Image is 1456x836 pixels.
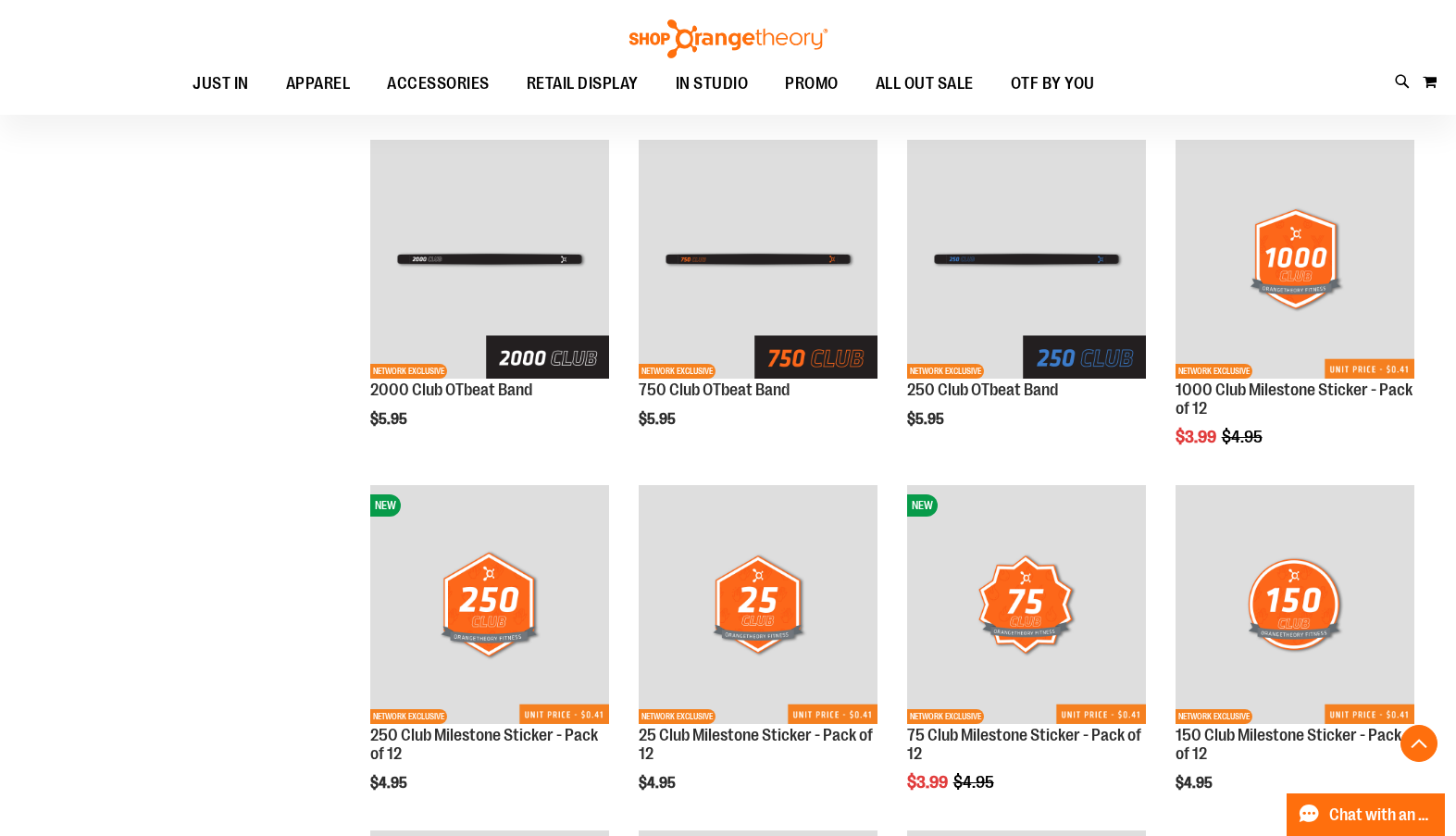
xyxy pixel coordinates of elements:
[1176,140,1414,381] a: 1000 Club Milestone Sticker - Pack of 12NETWORK EXCLUSIVE
[907,140,1146,379] img: Main of 250 Club OTBeat Band
[370,411,410,428] span: $5.95
[1400,725,1437,762] button: Back To Top
[361,131,618,475] div: product
[286,63,351,105] span: APPAREL
[639,726,873,763] a: 25 Club Milestone Sticker - Pack of 12
[627,19,830,58] img: Shop Orangetheory
[387,63,490,105] span: ACCESSORIES
[370,485,609,727] a: 250 Club Milestone Sticker - Pack of 12NEWNETWORK EXCLUSIVE
[639,140,877,379] img: Main of 750 Club OTBeat Band
[639,381,790,399] a: 750 Club OTbeat Band
[907,709,984,724] span: NETWORK EXCLUSIVE
[639,411,678,428] span: $5.95
[193,63,249,105] span: JUST IN
[639,140,877,381] a: Main of 750 Club OTBeat BandNETWORK EXCLUSIVE
[785,63,839,105] span: PROMO
[907,726,1141,763] a: 75 Club Milestone Sticker - Pack of 12
[639,485,877,724] img: 25 Club Milestone Sticker - Pack of 12
[953,773,997,792] span: $4.95
[1011,63,1095,105] span: OTF BY YOU
[370,485,609,724] img: 250 Club Milestone Sticker - Pack of 12
[370,381,532,399] a: 2000 Club OTbeat Band
[370,726,598,763] a: 250 Club Milestone Sticker - Pack of 12
[1176,485,1414,724] img: 150 Club Milestone Sticker - Pack of 12
[629,131,887,475] div: product
[1329,806,1434,824] span: Chat with an Expert
[1176,726,1401,763] a: 150 Club Milestone Sticker - Pack of 12
[676,63,749,105] span: IN STUDIO
[907,381,1058,399] a: 250 Club OTbeat Band
[1176,364,1252,379] span: NETWORK EXCLUSIVE
[907,364,984,379] span: NETWORK EXCLUSIVE
[907,485,1146,727] a: 75 Club Milestone Sticker - Pack of 12NEWNETWORK EXCLUSIVE
[1287,793,1446,836] button: Chat with an Expert
[370,140,609,381] a: Main of 2000 Club OTBeat BandNETWORK EXCLUSIVE
[1176,709,1252,724] span: NETWORK EXCLUSIVE
[370,775,410,792] span: $4.95
[370,494,401,517] span: NEW
[907,485,1146,724] img: 75 Club Milestone Sticker - Pack of 12
[370,364,447,379] span: NETWORK EXCLUSIVE
[639,364,716,379] span: NETWORK EXCLUSIVE
[907,140,1146,381] a: Main of 250 Club OTBeat BandNETWORK EXCLUSIVE
[1166,131,1424,493] div: product
[527,63,639,105] span: RETAIL DISPLAY
[370,709,447,724] span: NETWORK EXCLUSIVE
[1176,381,1412,418] a: 1000 Club Milestone Sticker - Pack of 12
[876,63,974,105] span: ALL OUT SALE
[1176,775,1215,792] span: $4.95
[1176,140,1414,379] img: 1000 Club Milestone Sticker - Pack of 12
[898,131,1155,475] div: product
[907,494,938,517] span: NEW
[1176,428,1219,446] span: $3.99
[639,485,877,727] a: 25 Club Milestone Sticker - Pack of 12NETWORK EXCLUSIVE
[639,709,716,724] span: NETWORK EXCLUSIVE
[1222,428,1265,446] span: $4.95
[907,773,951,792] span: $3.99
[1176,485,1414,727] a: 150 Club Milestone Sticker - Pack of 12NETWORK EXCLUSIVE
[370,140,609,379] img: Main of 2000 Club OTBeat Band
[639,775,678,792] span: $4.95
[907,411,947,428] span: $5.95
